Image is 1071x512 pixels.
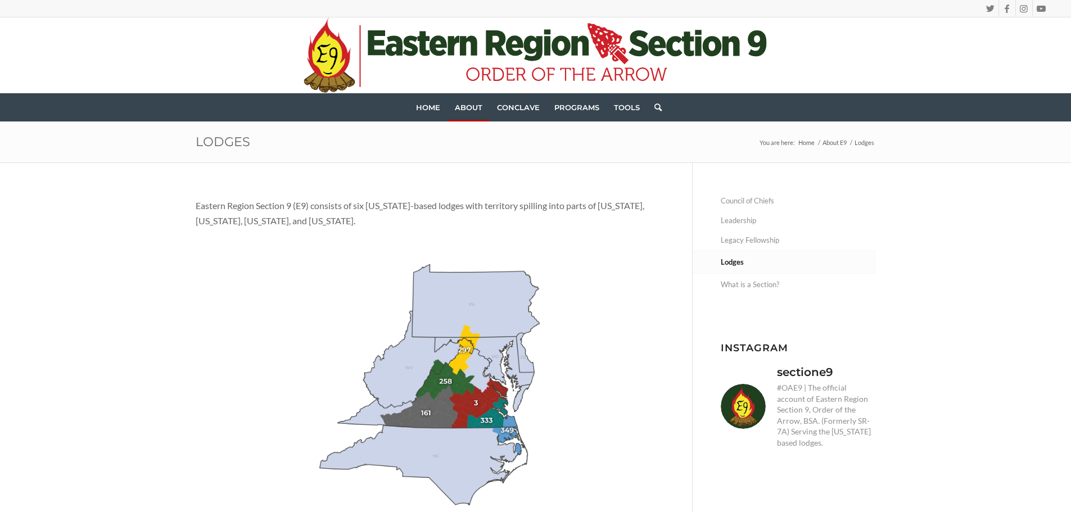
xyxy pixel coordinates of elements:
p: #OAE9 | The official account of Eastern Region Section 9, Order of the Arrow, BSA. (Formerly SR-7... [777,382,876,448]
span: About E9 [823,139,847,146]
a: Conclave [490,93,547,121]
a: sectione9 #OAE9 | The official account of Eastern Region Section 9, Order of the Arrow, BSA. (For... [721,364,876,448]
h3: Instagram [721,342,876,353]
img: 2024-08-06_Section-E9-Map [319,264,540,505]
span: You are here: [760,139,795,146]
span: Home [416,103,440,112]
span: Tools [614,103,640,112]
span: Lodges [853,138,876,147]
a: Legacy Fellowship [721,230,876,250]
a: Tools [607,93,647,121]
span: Programs [554,103,599,112]
a: Lodges [196,134,250,149]
span: Home [798,139,815,146]
span: Conclave [497,103,540,112]
a: Council of Chiefs [721,191,876,211]
a: Lodges [721,251,876,273]
a: Home [797,138,816,147]
h3: sectione9 [777,364,833,380]
span: / [816,138,821,147]
a: Programs [547,93,607,121]
a: What is a Section? [721,275,876,294]
span: About [455,103,482,112]
a: About [448,93,490,121]
span: / [848,138,853,147]
p: Eastern Region Section 9 (E9) consists of six [US_STATE]-based lodges with territory spilling int... [196,198,664,228]
a: About E9 [821,138,848,147]
a: Search [647,93,662,121]
a: Leadership [721,211,876,230]
a: Home [409,93,448,121]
